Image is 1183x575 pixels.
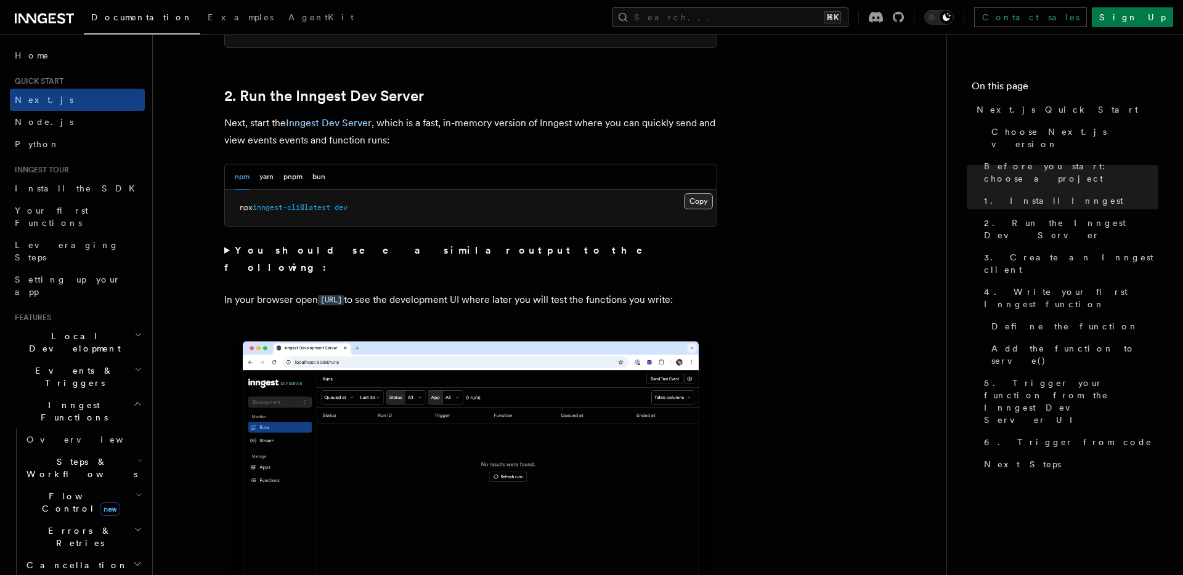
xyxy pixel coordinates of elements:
[22,485,145,520] button: Flow Controlnew
[612,7,848,27] button: Search...⌘K
[984,217,1158,241] span: 2. Run the Inngest Dev Server
[22,525,134,549] span: Errors & Retries
[200,4,281,33] a: Examples
[224,244,660,273] strong: You should see a similar output to the following:
[984,195,1123,207] span: 1. Install Inngest
[22,456,137,480] span: Steps & Workflows
[10,313,51,323] span: Features
[979,281,1158,315] a: 4. Write your first Inngest function
[10,165,69,175] span: Inngest tour
[979,212,1158,246] a: 2. Run the Inngest Dev Server
[972,79,1158,99] h4: On this page
[15,183,142,193] span: Install the SDK
[22,490,136,515] span: Flow Control
[318,295,344,305] code: [URL]
[224,87,424,105] a: 2. Run the Inngest Dev Server
[15,206,88,228] span: Your first Functions
[15,95,73,105] span: Next.js
[10,330,134,355] span: Local Development
[979,155,1158,190] a: Before you start: choose a project
[924,10,954,25] button: Toggle dark mode
[10,268,145,303] a: Setting up your app
[100,502,120,516] span: new
[22,428,145,451] a: Overview
[283,164,303,190] button: pnpm
[824,11,841,23] kbd: ⌘K
[335,203,348,212] span: dev
[312,164,325,190] button: bun
[15,139,60,149] span: Python
[281,4,361,33] a: AgentKit
[984,251,1158,276] span: 3. Create an Inngest client
[318,294,344,305] a: [URL]
[979,246,1158,281] a: 3. Create an Inngest client
[259,164,274,190] button: yarn
[26,435,153,444] span: Overview
[977,103,1138,116] span: Next.js Quick Start
[15,275,121,297] span: Setting up your app
[10,199,145,234] a: Your first Functions
[84,4,200,34] a: Documentation
[984,377,1158,426] span: 5. Trigger your function from the Inngest Dev Server UI
[15,117,73,127] span: Node.js
[286,117,372,129] a: Inngest Dev Server
[979,190,1158,212] a: 1. Install Inngest
[10,44,145,66] a: Home
[10,177,145,199] a: Install the SDK
[10,234,145,268] a: Leveraging Steps
[979,372,1158,431] a: 5. Trigger your function from the Inngest Dev Server UI
[986,121,1158,155] a: Choose Next.js version
[984,286,1158,310] span: 4. Write your first Inngest function
[979,431,1158,453] a: 6. Trigger from code
[224,115,717,149] p: Next, start the , which is a fast, in-memory version of Inngest where you can quickly send and vi...
[10,76,63,86] span: Quick start
[991,320,1139,332] span: Define the function
[991,342,1158,367] span: Add the function to serve()
[22,451,145,485] button: Steps & Workflows
[22,520,145,554] button: Errors & Retries
[10,133,145,155] a: Python
[10,325,145,360] button: Local Development
[10,89,145,111] a: Next.js
[986,315,1158,337] a: Define the function
[10,399,133,424] span: Inngest Functions
[979,453,1158,475] a: Next Steps
[253,203,330,212] span: inngest-cli@latest
[288,12,354,22] span: AgentKit
[10,360,145,394] button: Events & Triggers
[22,559,128,571] span: Cancellation
[224,242,717,276] summary: You should see a similar output to the following:
[10,111,145,133] a: Node.js
[986,337,1158,372] a: Add the function to serve()
[1092,7,1173,27] a: Sign Up
[224,291,717,309] p: In your browser open to see the development UI where later you will test the functions you write:
[984,160,1158,185] span: Before you start: choose a project
[240,203,253,212] span: npx
[10,364,134,389] span: Events & Triggers
[15,240,119,262] span: Leveraging Steps
[972,99,1158,121] a: Next.js Quick Start
[91,12,193,22] span: Documentation
[974,7,1087,27] a: Contact sales
[984,458,1061,470] span: Next Steps
[984,436,1152,448] span: 6. Trigger from code
[10,394,145,428] button: Inngest Functions
[15,49,49,62] span: Home
[991,126,1158,150] span: Choose Next.js version
[208,12,274,22] span: Examples
[684,193,713,209] button: Copy
[235,164,250,190] button: npm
